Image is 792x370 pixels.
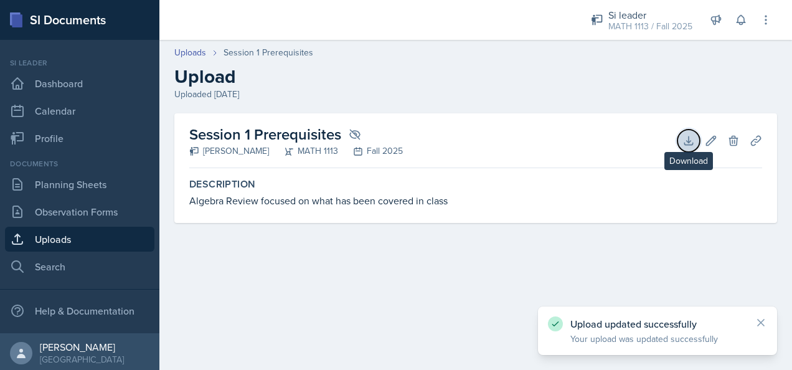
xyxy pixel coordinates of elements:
p: Upload updated successfully [570,318,745,330]
div: MATH 1113 [269,145,338,158]
div: [PERSON_NAME] [40,341,124,353]
a: Uploads [5,227,154,252]
button: Download [677,130,700,152]
div: Uploaded [DATE] [174,88,777,101]
a: Observation Forms [5,199,154,224]
p: Your upload was updated successfully [570,333,745,345]
h2: Session 1 Prerequisites [189,123,403,146]
a: Planning Sheets [5,172,154,197]
div: [GEOGRAPHIC_DATA] [40,353,124,366]
div: Algebra Review focused on what has been covered in class [189,193,762,208]
div: MATH 1113 / Fall 2025 [608,20,692,33]
a: Profile [5,126,154,151]
div: Session 1 Prerequisites [224,46,313,59]
a: Calendar [5,98,154,123]
label: Description [189,178,762,191]
div: Si leader [5,57,154,69]
div: Documents [5,158,154,169]
div: Si leader [608,7,692,22]
div: Help & Documentation [5,298,154,323]
div: [PERSON_NAME] [189,145,269,158]
a: Dashboard [5,71,154,96]
h2: Upload [174,65,777,88]
a: Uploads [174,46,206,59]
a: Search [5,254,154,279]
div: Fall 2025 [338,145,403,158]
